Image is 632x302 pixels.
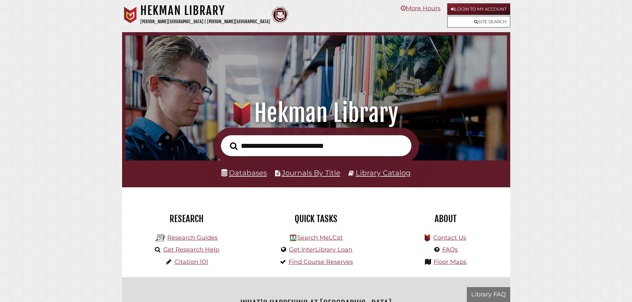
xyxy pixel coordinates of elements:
a: Floor Maps [434,258,466,266]
h2: Quick Tasks [256,213,376,224]
a: Databases [221,168,267,177]
a: FAQs [442,246,458,253]
h1: Hekman Library [140,3,270,18]
a: More Hours [401,5,441,12]
a: Citation 101 [175,258,208,266]
a: Research Guides [167,234,218,241]
i: Search [230,142,238,150]
p: [PERSON_NAME][GEOGRAPHIC_DATA] | [PERSON_NAME][GEOGRAPHIC_DATA] [140,18,270,26]
h2: About [386,213,505,224]
a: Library Catalog [356,168,411,177]
img: Hekman Library Logo [290,235,296,241]
h2: Research [127,213,246,224]
img: Calvin Theological Seminary [272,7,288,23]
h1: Hekman Library [135,98,497,128]
a: Search MeLCat [297,234,343,241]
img: Calvin University [122,7,139,23]
button: Search [227,140,241,152]
a: Get Research Help [163,246,219,253]
img: Hekman Library Logo [156,233,166,243]
a: Contact Us [433,234,466,241]
a: Site Search [447,16,510,28]
a: Login to My Account [447,3,510,15]
a: Journals By Title [282,168,340,177]
a: Find Course Reserves [289,258,353,266]
a: Get InterLibrary Loan [289,246,352,253]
